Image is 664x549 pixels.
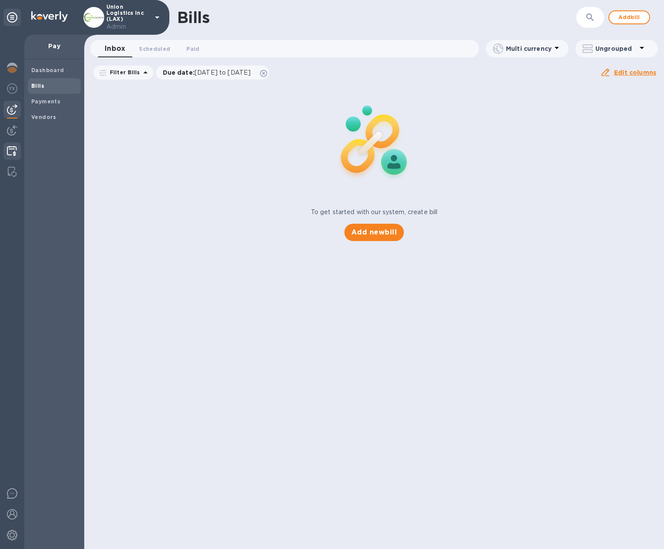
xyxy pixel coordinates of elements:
span: Paid [186,44,199,53]
b: Vendors [31,114,56,120]
img: Foreign exchange [7,83,17,94]
h1: Bills [177,8,209,26]
button: Addbill [608,10,650,24]
p: Filter Bills [106,69,140,76]
u: Edit columns [614,69,656,76]
span: Inbox [105,43,125,55]
img: Logo [31,11,68,22]
span: [DATE] to [DATE] [195,69,251,76]
img: Credit hub [7,146,17,156]
b: Bills [31,83,44,89]
span: Scheduled [139,44,170,53]
p: Pay [31,42,77,50]
p: Admin [106,22,150,31]
p: Union Logistics Inc (LAX) [106,4,150,31]
p: To get started with our system, create bill [311,208,438,217]
div: Due date:[DATE] to [DATE] [156,66,270,79]
b: Dashboard [31,67,64,73]
button: Add newbill [344,224,404,241]
p: Multi currency [506,44,552,53]
span: Add new bill [351,227,397,238]
span: Add bill [616,12,642,23]
p: Ungrouped [595,44,637,53]
div: Unpin categories [3,9,21,26]
b: Payments [31,98,60,105]
p: Due date : [163,68,255,77]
